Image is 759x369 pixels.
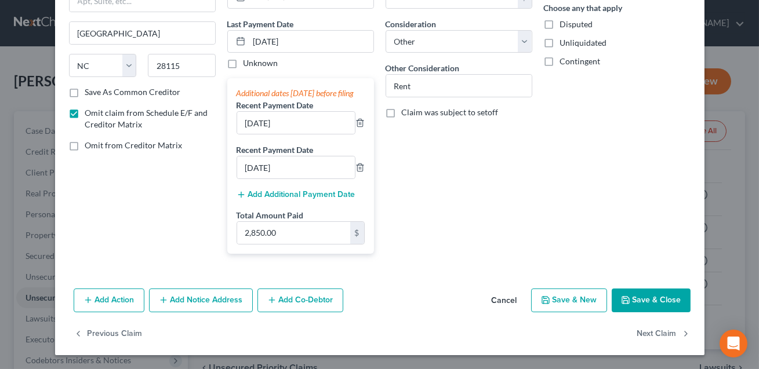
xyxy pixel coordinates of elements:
button: Add Notice Address [149,288,253,313]
label: Choose any that apply [544,2,623,14]
span: Disputed [560,19,593,29]
input: MM/DD/YYYY [249,31,373,53]
label: Other Consideration [386,62,460,74]
span: Claim was subject to setoff [402,107,499,117]
div: Additional dates [DATE] before filing [237,87,365,99]
input: -- [237,112,355,134]
button: Add Co-Debtor [257,288,343,313]
label: Total Amount Paid [237,209,304,221]
input: 0.00 [237,222,350,244]
input: Specify... [386,75,532,97]
span: Omit from Creditor Matrix [85,140,183,150]
button: Next Claim [637,321,691,346]
button: Save & New [531,288,607,313]
span: Omit claim from Schedule E/F and Creditor Matrix [85,108,208,129]
div: Open Intercom Messenger [720,330,747,357]
span: Contingent [560,56,601,66]
button: Cancel [482,290,526,313]
label: Save As Common Creditor [85,86,181,98]
label: Unknown [244,57,278,69]
input: Enter city... [70,22,215,44]
button: Add Action [74,288,144,313]
input: -- [237,156,355,178]
button: Add Additional Payment Date [237,190,355,199]
input: Enter zip... [148,54,216,77]
button: Previous Claim [74,321,143,346]
span: Unliquidated [560,38,607,48]
label: Last Payment Date [227,18,294,30]
label: Consideration [386,18,437,30]
label: Recent Payment Date [237,99,314,111]
button: Save & Close [612,288,691,313]
label: Recent Payment Date [237,144,314,156]
div: $ [350,222,364,244]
